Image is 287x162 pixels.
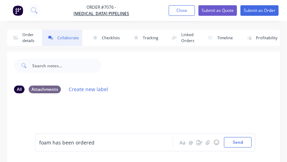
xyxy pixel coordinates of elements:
button: Linked Orders [166,30,198,46]
button: Close [169,5,195,16]
a: [MEDICAL_DATA] Pipelines [73,11,129,17]
img: Factory [13,5,23,16]
button: Create new label [65,85,112,94]
button: Submit as Order [240,5,279,16]
button: Collaborate [42,30,82,46]
button: Timeline [202,30,236,46]
div: Attachments [29,86,61,93]
button: Profitability [240,30,281,46]
input: Search notes... [32,59,101,73]
button: Checklists [86,30,123,46]
span: Order #7076 - [73,4,129,11]
button: ☺ [212,138,220,147]
button: Send [224,137,252,148]
span: foam has been ordered [39,139,94,146]
button: Tracking [127,30,162,46]
button: Submit as Quote [198,5,237,16]
button: @ [187,138,195,147]
button: Aa [178,138,187,147]
button: Order details [7,30,38,46]
div: All [14,86,24,93]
